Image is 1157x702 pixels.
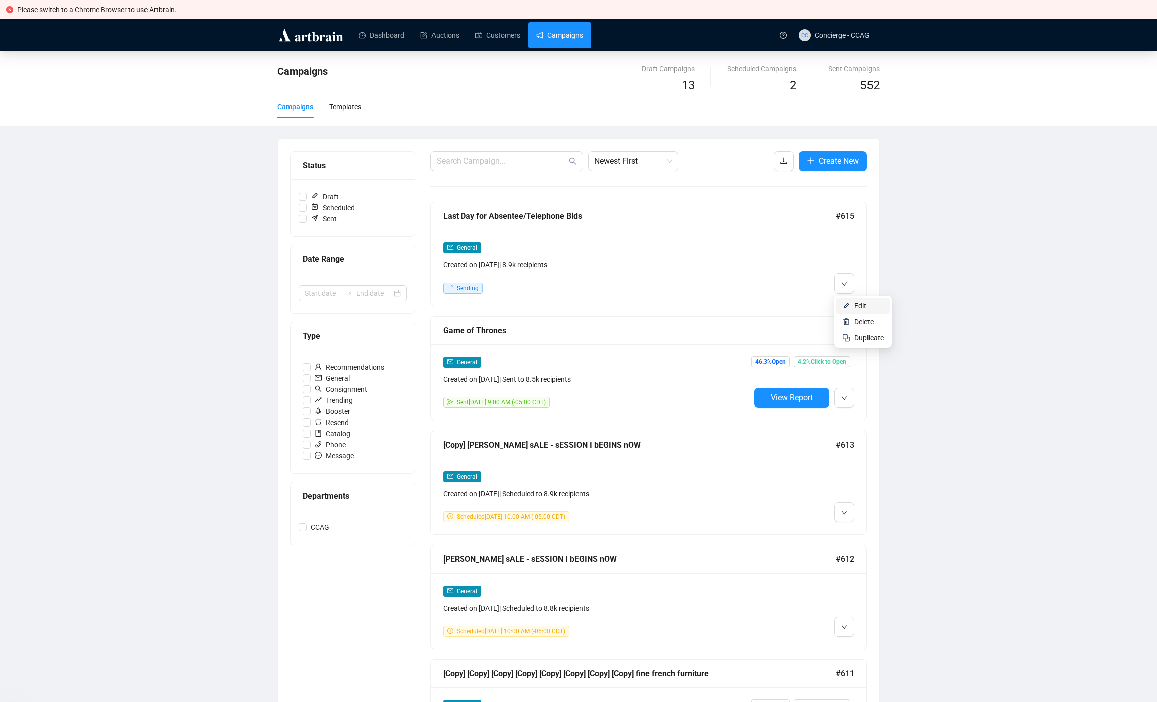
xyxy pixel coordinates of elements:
span: 552 [860,78,880,92]
span: mail [447,588,453,594]
span: 4.2% Click to Open [794,356,850,367]
div: [PERSON_NAME] sALE - sESSION I bEGINS nOW [443,553,836,566]
span: Sent [DATE] 9:00 AM (-05:00 CDT) [457,399,546,406]
span: user [315,363,322,370]
span: mail [447,244,453,250]
span: Sending [457,285,479,292]
span: General [457,588,477,595]
span: question-circle [780,32,787,39]
span: Create New [819,155,859,167]
span: General [311,373,354,384]
span: Concierge - CCAG [815,31,870,39]
input: End date [356,288,392,299]
span: Delete [854,318,874,326]
img: svg+xml;base64,PHN2ZyB4bWxucz0iaHR0cDovL3d3dy53My5vcmcvMjAwMC9zdmciIHhtbG5zOnhsaW5rPSJodHRwOi8vd3... [842,302,850,310]
span: 2 [790,78,796,92]
div: Departments [303,490,403,502]
span: Catalog [311,428,354,439]
span: Phone [311,439,350,450]
span: View Report [771,393,813,402]
a: Campaigns [536,22,583,48]
div: [Copy] [Copy] [Copy] [Copy] [Copy] [Copy] [Copy] [Copy] fine french furniture [443,667,836,680]
div: Campaigns [277,101,313,112]
div: Last Day for Absentee/Telephone Bids [443,210,836,222]
span: #612 [836,553,854,566]
span: mail [447,359,453,365]
input: Start date [305,288,340,299]
a: Dashboard [359,22,404,48]
a: Game of Thrones#614mailGeneralCreated on [DATE]| Sent to 8.5k recipientssendSent[DATE] 9:00 AM (-... [430,316,867,420]
a: Auctions [420,22,459,48]
span: send [447,399,453,405]
span: CC [801,31,808,40]
span: swap-right [344,289,352,297]
span: Campaigns [277,65,328,77]
span: down [841,281,847,287]
a: Customers [475,22,520,48]
div: [Copy] [PERSON_NAME] sALE - sESSION I bEGINS nOW [443,439,836,451]
span: Message [311,450,358,461]
div: Templates [329,101,361,112]
img: logo [277,27,345,43]
span: Recommendations [311,362,388,373]
span: search [315,385,322,392]
span: down [841,624,847,630]
span: down [841,510,847,516]
div: Created on [DATE] | Scheduled to 8.8k recipients [443,603,750,614]
span: plus [807,157,815,165]
span: Sent [307,213,341,224]
span: mail [447,473,453,479]
span: rocket [315,407,322,414]
a: Last Day for Absentee/Telephone Bids#615mailGeneralCreated on [DATE]| 8.9k recipientsloadingSending [430,202,867,306]
span: retweet [315,418,322,426]
span: CCAG [307,522,333,533]
span: Scheduled [DATE] 10:00 AM (-05:00 CDT) [457,513,565,520]
span: mail [315,374,322,381]
span: Trending [311,395,357,406]
div: Draft Campaigns [642,63,695,74]
span: message [315,452,322,459]
span: Consignment [311,384,371,395]
span: clock-circle [447,628,453,634]
span: Duplicate [854,334,884,342]
span: to [344,289,352,297]
span: Newest First [594,152,672,171]
span: clock-circle [447,513,453,519]
span: #613 [836,439,854,451]
span: 13 [682,78,695,92]
div: Type [303,330,403,342]
img: svg+xml;base64,PHN2ZyB4bWxucz0iaHR0cDovL3d3dy53My5vcmcvMjAwMC9zdmciIHdpZHRoPSIyNCIgaGVpZ2h0PSIyNC... [842,334,850,342]
div: Please switch to a Chrome Browser to use Artbrain. [17,4,1151,15]
span: Draft [307,191,343,202]
span: loading [447,285,453,291]
img: svg+xml;base64,PHN2ZyB4bWxucz0iaHR0cDovL3d3dy53My5vcmcvMjAwMC9zdmciIHhtbG5zOnhsaW5rPSJodHRwOi8vd3... [842,318,850,326]
span: rise [315,396,322,403]
span: book [315,430,322,437]
a: [Copy] [PERSON_NAME] sALE - sESSION I bEGINS nOW#613mailGeneralCreated on [DATE]| Scheduled to 8.... [430,431,867,535]
div: Created on [DATE] | Scheduled to 8.9k recipients [443,488,750,499]
span: phone [315,441,322,448]
span: close-circle [6,6,13,13]
span: Scheduled [DATE] 10:00 AM (-05:00 CDT) [457,628,565,635]
div: Scheduled Campaigns [727,63,796,74]
span: General [457,359,477,366]
div: Created on [DATE] | 8.9k recipients [443,259,750,270]
div: Status [303,159,403,172]
button: View Report [754,388,829,408]
span: General [457,244,477,251]
div: Created on [DATE] | Sent to 8.5k recipients [443,374,750,385]
span: Edit [854,302,866,310]
span: 46.3% Open [751,356,790,367]
span: search [569,157,577,165]
span: #611 [836,667,854,680]
span: down [841,395,847,401]
span: download [780,157,788,165]
div: Sent Campaigns [828,63,880,74]
div: Date Range [303,253,403,265]
span: #615 [836,210,854,222]
span: Booster [311,406,354,417]
button: Create New [799,151,867,171]
span: Scheduled [307,202,359,213]
span: General [457,473,477,480]
div: Game of Thrones [443,324,836,337]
